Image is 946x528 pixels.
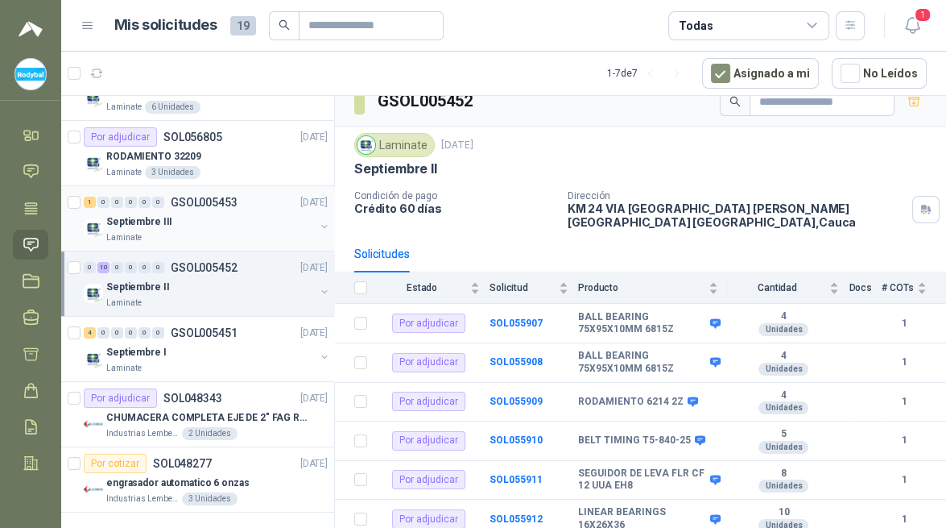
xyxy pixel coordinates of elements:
[354,190,555,202] p: Condición de pago
[163,393,222,404] p: SOL048343
[84,454,147,473] div: Por cotizar
[106,297,142,310] p: Laminate
[578,311,706,336] b: BALL BEARING 75X95X10MM 6815Z
[354,245,410,263] div: Solicitudes
[882,316,927,331] b: 1
[84,389,157,408] div: Por adjudicar
[728,428,839,441] b: 5
[354,133,435,157] div: Laminate
[182,427,238,440] div: 2 Unidades
[15,59,46,89] img: Company Logo
[729,96,741,107] span: search
[84,327,96,339] div: 4
[758,480,808,493] div: Unidades
[490,356,543,368] b: SOL055908
[882,433,927,448] b: 1
[607,60,689,86] div: 1 - 7 de 7
[882,394,927,410] b: 1
[84,258,331,310] a: 0 10 0 0 0 0 GSOL005452[DATE] Company LogoSeptiembre IILaminate
[153,458,212,469] p: SOL048277
[758,323,808,336] div: Unidades
[138,327,151,339] div: 0
[758,363,808,376] div: Unidades
[84,262,96,273] div: 0
[171,327,238,339] p: GSOL005451
[578,434,691,447] b: BELT TIMING T5-840-25
[111,197,123,208] div: 0
[354,202,555,215] p: Crédito 60 días
[578,350,706,375] b: BALL BEARING 75X95X10MM 6815Z
[300,391,328,406] p: [DATE]
[378,89,475,114] h3: GSOL005452
[392,470,465,489] div: Por adjudicar
[578,282,705,293] span: Producto
[106,362,142,375] p: Laminate
[84,193,331,244] a: 1 0 0 0 0 0 GSOL005453[DATE] Company LogoSeptiembre IIILaminate
[882,282,914,293] span: # COTs
[568,190,906,202] p: Dirección
[111,262,123,273] div: 0
[357,136,375,154] img: Company Logo
[84,349,103,368] img: Company Logo
[106,101,142,114] p: Laminate
[392,431,465,451] div: Por adjudicar
[392,314,465,333] div: Por adjudicar
[377,282,467,293] span: Estado
[728,272,849,304] th: Cantidad
[182,493,238,505] div: 3 Unidades
[882,272,946,304] th: # COTs
[728,389,839,402] b: 4
[568,202,906,229] p: KM 24 VIA [GEOGRAPHIC_DATA] [PERSON_NAME] [GEOGRAPHIC_DATA] [GEOGRAPHIC_DATA] , Cauca
[19,19,43,39] img: Logo peakr
[125,327,137,339] div: 0
[61,121,334,186] a: Por adjudicarSOL056805[DATE] Company LogoRODAMIENTO 32209Laminate3 Unidades
[849,272,882,304] th: Docs
[728,310,839,323] b: 4
[914,7,932,23] span: 1
[728,468,839,480] b: 8
[490,396,543,407] a: SOL055909
[84,197,96,208] div: 1
[106,280,169,295] p: Septiembre II
[230,16,256,35] span: 19
[106,410,307,426] p: CHUMACERA COMPLETA EJE DE 2" FAG REF: UCF211-32
[758,441,808,454] div: Unidades
[106,427,179,440] p: Industrias Lember S.A
[163,131,222,143] p: SOL056805
[145,101,200,114] div: 6 Unidades
[300,195,328,210] p: [DATE]
[171,197,238,208] p: GSOL005453
[300,456,328,472] p: [DATE]
[300,326,328,341] p: [DATE]
[106,231,142,244] p: Laminate
[490,318,543,329] a: SOL055907
[152,327,164,339] div: 0
[106,345,167,360] p: Septiembre I
[84,284,103,303] img: Company Logo
[97,197,109,208] div: 0
[300,130,328,145] p: [DATE]
[578,272,728,304] th: Producto
[84,480,103,499] img: Company Logo
[578,468,706,493] b: SEGUIDOR DE LEVA FLR CF 12 UUA EH8
[152,262,164,273] div: 0
[106,166,142,179] p: Laminate
[490,474,543,485] a: SOL055911
[441,138,473,153] p: [DATE]
[171,262,238,273] p: GSOL005452
[61,447,334,513] a: Por cotizarSOL048277[DATE] Company Logoengrasador automatico 6 onzasIndustrias Lember S.A3 Unidades
[114,14,217,37] h1: Mis solicitudes
[145,166,200,179] div: 3 Unidades
[152,197,164,208] div: 0
[300,260,328,276] p: [DATE]
[679,17,713,35] div: Todas
[490,434,543,446] a: SOL055910
[84,88,103,107] img: Company Logo
[138,262,151,273] div: 0
[898,11,927,40] button: 1
[61,382,334,447] a: Por adjudicarSOL048343[DATE] Company LogoCHUMACERA COMPLETA EJE DE 2" FAG REF: UCF211-32Industria...
[832,58,927,89] button: No Leídos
